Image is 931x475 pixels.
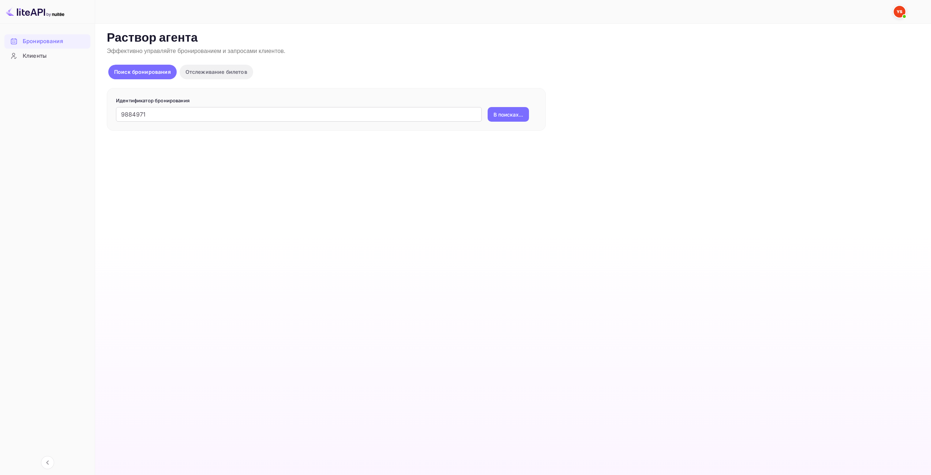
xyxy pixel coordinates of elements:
img: Служба Поддержки Яндекса [894,6,905,18]
ya-tr-span: Бронирования [23,37,63,46]
ya-tr-span: Раствор агента [107,30,198,46]
ya-tr-span: Эффективно управляйте бронированием и запросами клиентов. [107,47,285,55]
a: Клиенты [4,49,90,62]
ya-tr-span: В поисках... [493,111,523,118]
a: Бронирования [4,34,90,48]
input: Введите идентификатор бронирования (например, 63782194) [116,107,482,122]
ya-tr-span: Отслеживание билетов [185,69,247,75]
div: Бронирования [4,34,90,49]
button: Свернуть навигацию [41,456,54,469]
button: В поисках... [488,107,529,122]
img: Логотип LiteAPI [6,6,64,18]
ya-tr-span: Клиенты [23,52,46,60]
ya-tr-span: Поиск бронирования [114,69,171,75]
ya-tr-span: Идентификатор бронирования [116,98,189,103]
